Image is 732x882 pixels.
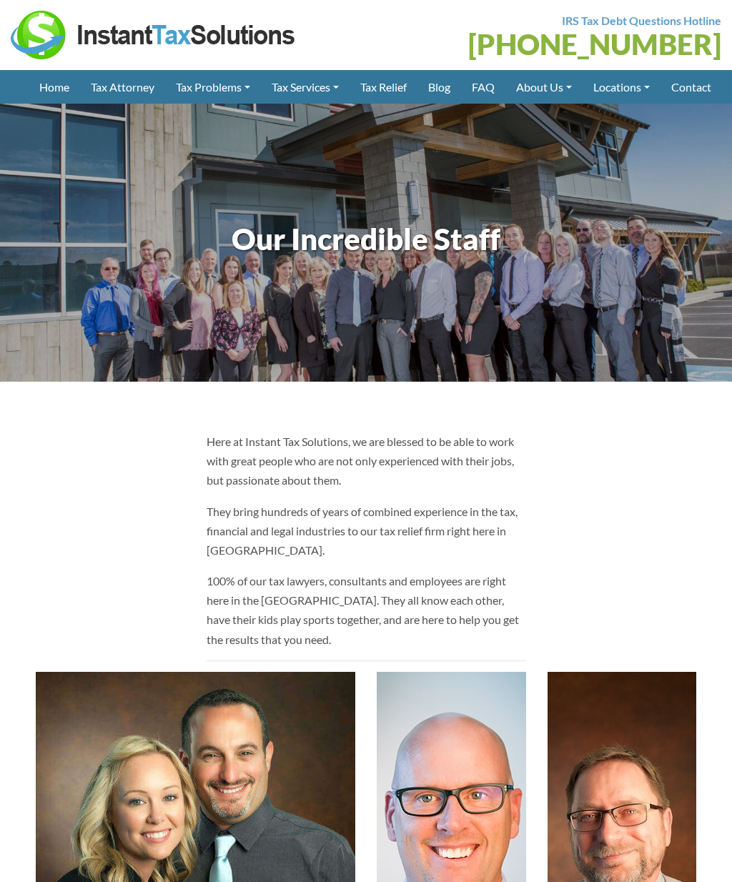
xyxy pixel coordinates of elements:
a: FAQ [461,70,505,104]
a: Blog [417,70,461,104]
h1: Our Incredible Staff [36,218,696,260]
a: Instant Tax Solutions Logo [11,26,297,40]
strong: IRS Tax Debt Questions Hotline [562,14,721,27]
p: 100% of our tax lawyers, consultants and employees are right here in the [GEOGRAPHIC_DATA]. They ... [207,571,526,649]
p: Here at Instant Tax Solutions, we are blessed to be able to work with great people who are not on... [207,432,526,490]
a: Contact [661,70,722,104]
a: [PHONE_NUMBER] [468,27,721,61]
a: Tax Relief [350,70,417,104]
a: Home [29,70,80,104]
a: Locations [583,70,661,104]
a: Tax Services [261,70,350,104]
a: Tax Problems [165,70,261,104]
a: About Us [505,70,583,104]
p: They bring hundreds of years of combined experience in the tax, financial and legal industries to... [207,502,526,560]
img: Instant Tax Solutions Logo [11,11,297,59]
a: Tax Attorney [80,70,165,104]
